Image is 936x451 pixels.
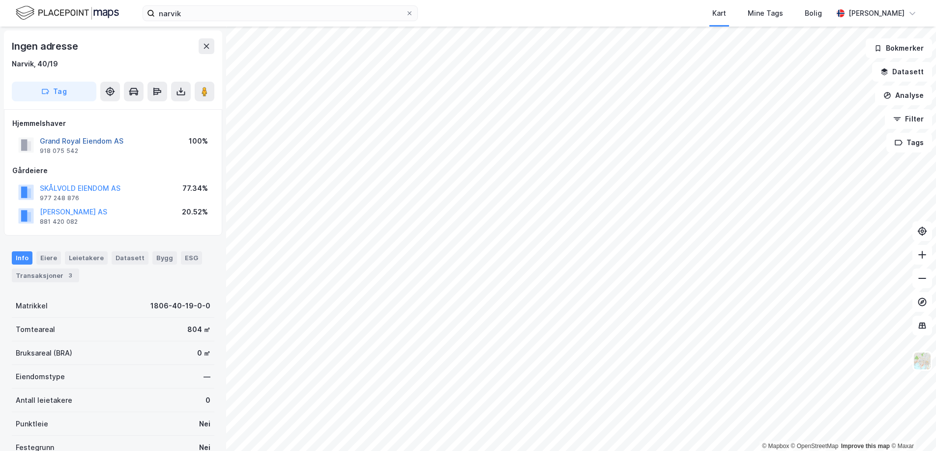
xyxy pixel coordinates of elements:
div: 100% [189,135,208,147]
div: Tomteareal [16,324,55,335]
div: ESG [181,251,202,264]
div: Info [12,251,32,264]
a: Mapbox [762,443,789,450]
input: Søk på adresse, matrikkel, gårdeiere, leietakere eller personer [155,6,406,21]
div: 804 ㎡ [187,324,210,335]
div: Ingen adresse [12,38,80,54]
div: Bygg [152,251,177,264]
button: Bokmerker [866,38,932,58]
div: 977 248 876 [40,194,79,202]
div: [PERSON_NAME] [848,7,905,19]
div: Punktleie [16,418,48,430]
div: Datasett [112,251,148,264]
div: Nei [199,418,210,430]
div: 20.52% [182,206,208,218]
button: Filter [885,109,932,129]
div: Matrikkel [16,300,48,312]
div: 3 [65,271,75,280]
div: 0 ㎡ [197,347,210,359]
a: OpenStreetMap [791,443,839,450]
div: Eiere [36,251,61,264]
div: Bolig [805,7,822,19]
div: Eiendomstype [16,371,65,383]
div: 1806-40-19-0-0 [150,300,210,312]
div: Hjemmelshaver [12,118,214,129]
div: Leietakere [65,251,108,264]
div: 918 075 542 [40,147,78,155]
a: Improve this map [841,443,890,450]
div: 77.34% [182,182,208,194]
div: 0 [205,394,210,406]
div: Kart [712,7,726,19]
img: logo.f888ab2527a4732fd821a326f86c7f29.svg [16,4,119,22]
div: Mine Tags [748,7,783,19]
img: Z [913,352,932,370]
div: Narvik, 40/19 [12,58,58,70]
button: Tags [886,133,932,152]
div: Antall leietakere [16,394,72,406]
div: Transaksjoner [12,269,79,282]
div: Gårdeiere [12,165,214,177]
button: Tag [12,82,96,101]
div: 881 420 082 [40,218,78,226]
div: — [204,371,210,383]
div: Bruksareal (BRA) [16,347,72,359]
button: Datasett [872,62,932,82]
button: Analyse [875,86,932,105]
iframe: Chat Widget [887,404,936,451]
